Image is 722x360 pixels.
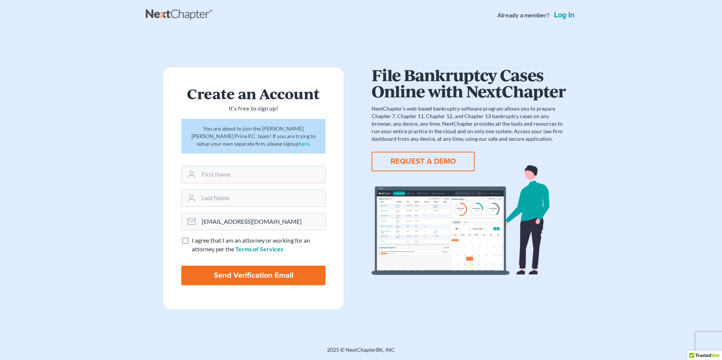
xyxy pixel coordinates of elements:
strong: Already a member? [497,11,549,20]
div: 2025 © NextChapterBK, INC [146,346,576,360]
p: It’s free to sign up! [181,104,326,113]
input: Send Verification Email [181,266,326,285]
div: You are about to join the [PERSON_NAME] [PERSON_NAME] Price P,C. team! If you are trying to setup... [181,119,326,154]
span: I agree that I am an attorney or working for an attorney per the [192,237,310,252]
h2: Create an Account [181,85,326,101]
img: dashboard-867a026336fddd4d87f0941869007d5e2a59e2bc3a7d80a2916e9f42c0117099.svg [372,165,566,275]
input: Last Name [199,190,325,206]
input: Email Address [199,213,325,230]
h1: File Bankruptcy Cases Online with NextChapter [372,67,566,99]
input: First Name [199,166,325,183]
p: NextChapter’s web-based bankruptcy software program allows you to prepare Chapter 7, Chapter 11, ... [372,105,566,143]
a: Log in [552,11,576,19]
button: REQUEST A DEMO [372,152,475,171]
a: here [299,140,309,147]
a: Terms of Services [235,245,283,252]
